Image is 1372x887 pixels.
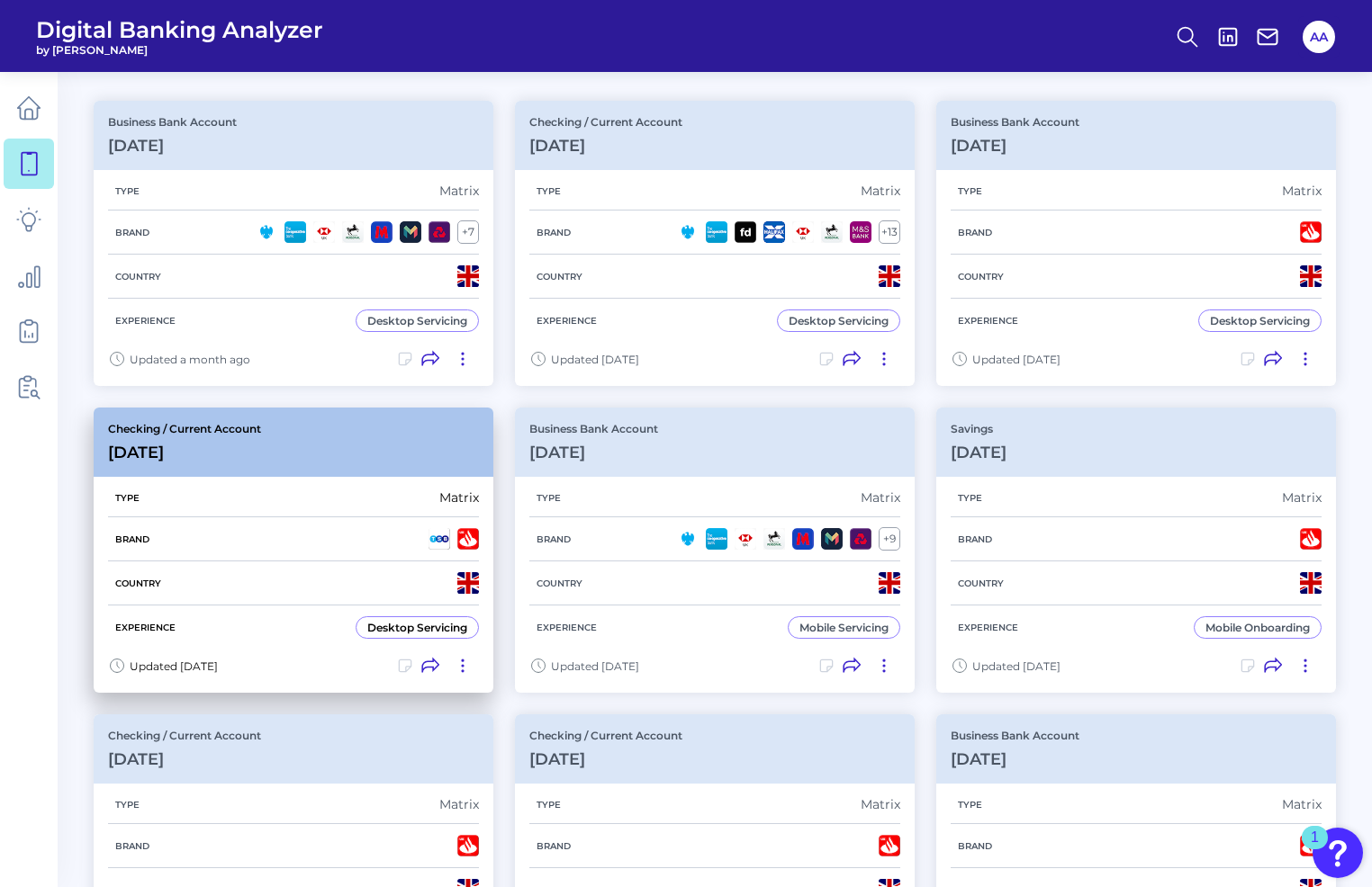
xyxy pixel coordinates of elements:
[951,533,999,545] h5: Brand
[951,315,1025,327] h5: Experience
[529,136,682,156] h3: [DATE]
[108,622,183,633] h5: Experience
[972,659,1061,673] span: Updated [DATE]
[94,408,493,693] a: Checking / Current Account[DATE]TypeMatrixBrandCountryExperienceDesktop ServicingUpdated [DATE]
[94,101,493,386] a: Business Bank Account[DATE]TypeMatrixBrand+7CountryExperienceDesktop ServicingUpdated a month ago
[36,43,323,57] span: by [PERSON_NAME]
[1282,183,1322,199] div: Matrix
[972,353,1061,366] span: Updated [DATE]
[879,220,900,244] div: + 13
[529,622,604,633] h5: Experience
[1303,21,1335,53] button: AA
[951,115,1079,129] p: Business Bank Account
[515,101,915,386] a: Checking / Current Account[DATE]TypeMatrixBrand+13CountryExperienceDesktop ServicingUpdated [DATE]
[1210,314,1310,327] div: Desktop Servicing
[108,799,147,811] h5: Type
[108,492,147,504] h5: Type
[951,422,1006,435] p: Savings
[108,729,261,742] p: Checking / Current Account
[529,533,578,545] h5: Brand
[951,749,1079,769] h3: [DATE]
[108,422,261,435] p: Checking / Current Account
[799,621,889,634] div: Mobile Servicing
[551,353,639,366] span: Updated [DATE]
[367,314,467,327] div: Desktop Servicing
[108,533,157,545] h5: Brand
[529,578,590,589] h5: Country
[108,840,157,852] h5: Brand
[439,796,479,812] div: Matrix
[1311,838,1319,861] div: 1
[439,489,479,506] div: Matrix
[861,489,900,506] div: Matrix
[108,136,237,156] h3: [DATE]
[861,796,900,812] div: Matrix
[936,408,1336,693] a: Savings[DATE]TypeMatrixBrandCountryExperienceMobile OnboardingUpdated [DATE]
[108,271,168,282] h5: Country
[529,749,682,769] h3: [DATE]
[1313,828,1363,878] button: Open Resource Center, 1 new notification
[529,443,658,462] h3: [DATE]
[529,315,604,327] h5: Experience
[529,185,568,197] h5: Type
[108,227,157,238] h5: Brand
[457,220,479,244] div: + 7
[529,115,682,129] p: Checking / Current Account
[951,443,1006,462] h3: [DATE]
[951,271,1011,282] h5: Country
[1282,489,1322,506] div: Matrix
[551,659,639,673] span: Updated [DATE]
[951,492,989,504] h5: Type
[108,115,237,129] p: Business Bank Account
[951,136,1079,156] h3: [DATE]
[879,527,900,551] div: + 9
[861,183,900,199] div: Matrix
[36,16,323,43] span: Digital Banking Analyzer
[515,408,915,693] a: Business Bank Account[DATE]TypeMatrixBrand+9CountryExperienceMobile ServicingUpdated [DATE]
[108,443,261,462] h3: [DATE]
[789,314,889,327] div: Desktop Servicing
[108,315,183,327] h5: Experience
[951,729,1079,742] p: Business Bank Account
[108,749,261,769] h3: [DATE]
[367,621,467,634] div: Desktop Servicing
[529,227,578,238] h5: Brand
[529,729,682,742] p: Checking / Current Account
[439,183,479,199] div: Matrix
[951,622,1025,633] h5: Experience
[108,578,168,589] h5: Country
[936,101,1336,386] a: Business Bank Account[DATE]TypeMatrixBrandCountryExperienceDesktop ServicingUpdated [DATE]
[130,353,250,366] span: Updated a month ago
[951,578,1011,589] h5: Country
[951,799,989,811] h5: Type
[529,422,658,435] p: Business Bank Account
[1282,796,1322,812] div: Matrix
[529,271,590,282] h5: Country
[130,659,218,673] span: Updated [DATE]
[951,227,999,238] h5: Brand
[951,185,989,197] h5: Type
[108,185,147,197] h5: Type
[529,840,578,852] h5: Brand
[1205,621,1310,634] div: Mobile Onboarding
[951,840,999,852] h5: Brand
[529,492,568,504] h5: Type
[529,799,568,811] h5: Type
